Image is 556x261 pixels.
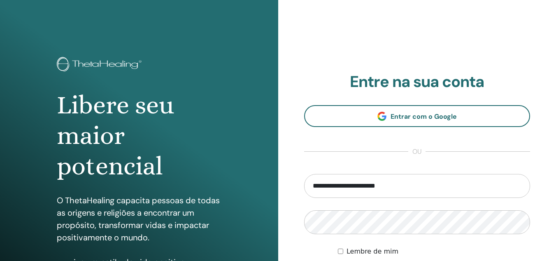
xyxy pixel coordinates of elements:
font: ou [412,147,421,156]
font: Entrar com o Google [391,112,457,121]
a: Entrar com o Google [304,105,530,127]
font: O ThetaHealing capacita pessoas de todas as origens e religiões a encontrar um propósito, transfo... [57,195,220,243]
font: Libere seu maior potencial [57,90,174,181]
div: Mantenha-me autenticado indefinidamente ou até que eu faça logout manualmente [338,247,530,256]
font: Entre na sua conta [350,71,484,92]
font: Lembre de mim [347,247,398,255]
